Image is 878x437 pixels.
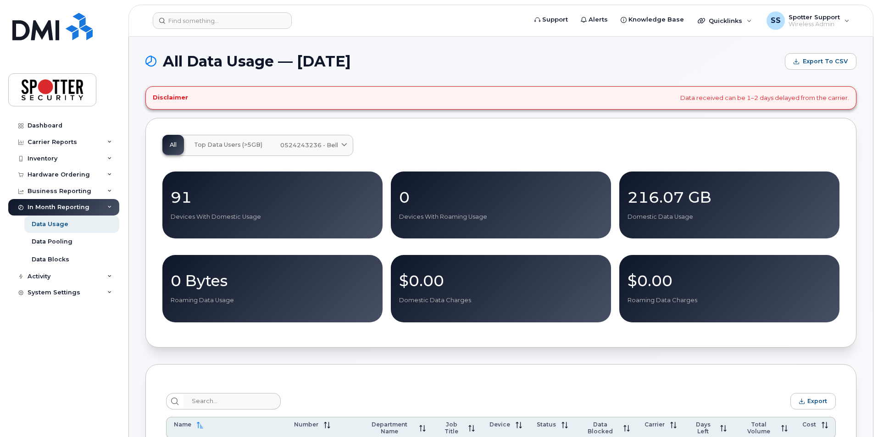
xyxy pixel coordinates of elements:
[537,421,556,428] span: Status
[399,189,603,205] p: 0
[691,421,715,435] span: Days Left
[628,296,831,304] p: Roaming Data Charges
[628,272,831,289] p: $0.00
[163,55,351,68] span: All Data Usage — [DATE]
[803,57,848,66] span: Export to CSV
[628,213,831,221] p: Domestic Data Usage
[294,421,318,428] span: Number
[171,272,374,289] p: 0 Bytes
[145,86,856,110] div: Data received can be 1–2 days delayed from the carrier.
[790,393,836,409] button: Export
[174,421,191,428] span: Name
[171,213,374,221] p: Devices With Domestic Usage
[785,53,856,70] button: Export to CSV
[628,189,831,205] p: 216.07 GB
[171,189,374,205] p: 91
[741,421,776,435] span: Total Volume
[399,296,603,304] p: Domestic Data Charges
[183,393,281,409] input: Search...
[440,421,463,435] span: Job Title
[802,421,816,428] span: Cost
[273,135,353,155] a: 0524243236 - Bell
[171,296,374,304] p: Roaming Data Usage
[583,421,618,435] span: Data Blocked
[807,398,827,404] span: Export
[399,272,603,289] p: $0.00
[365,421,414,435] span: Department Name
[645,421,665,428] span: Carrier
[194,141,262,149] span: Top Data Users (>5GB)
[489,421,510,428] span: Device
[399,213,603,221] p: Devices With Roaming Usage
[153,94,188,101] h4: Disclaimer
[280,141,338,149] span: 0524243236 - Bell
